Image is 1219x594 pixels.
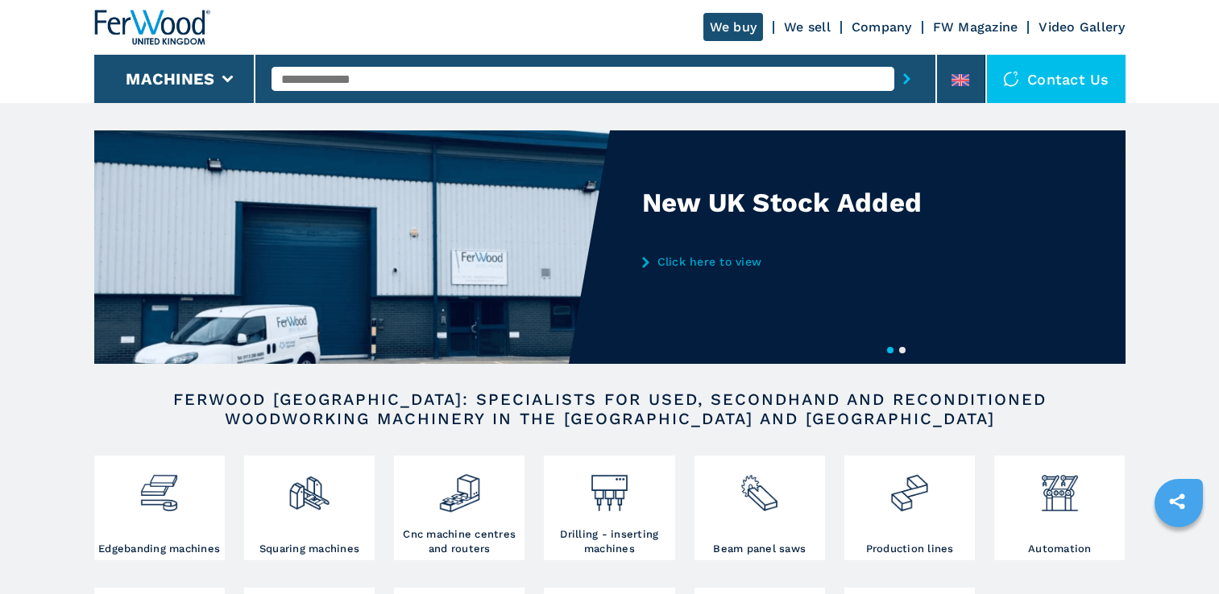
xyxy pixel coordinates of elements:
button: 1 [887,347,894,353]
a: FW Magazine [933,19,1018,35]
a: Click here to view [642,255,958,268]
img: linee_di_produzione_2.png [888,460,931,514]
h3: Cnc machine centres and routers [398,527,520,556]
a: We sell [784,19,831,35]
img: automazione.png [1039,460,1081,514]
img: Contact us [1003,71,1019,87]
a: Drilling - inserting machines [544,456,674,560]
h3: Automation [1028,542,1092,556]
a: sharethis [1157,481,1197,522]
a: Video Gallery [1039,19,1125,35]
a: Beam panel saws [694,456,825,560]
div: Contact us [987,55,1126,103]
a: We buy [703,13,764,41]
a: Production lines [844,456,975,560]
img: New UK Stock Added [94,130,610,364]
h2: FERWOOD [GEOGRAPHIC_DATA]: SPECIALISTS FOR USED, SECONDHAND AND RECONDITIONED WOODWORKING MACHINE... [146,390,1074,428]
img: squadratrici_2.png [288,460,330,514]
button: submit-button [894,60,919,97]
a: Company [852,19,912,35]
img: centro_di_lavoro_cnc_2.png [438,460,481,514]
button: Machines [126,69,214,89]
button: 2 [899,347,906,353]
a: Automation [994,456,1125,560]
a: Squaring machines [244,456,375,560]
img: bordatrici_1.png [138,460,180,514]
h3: Squaring machines [259,542,359,556]
h3: Edgebanding machines [98,542,220,556]
h3: Beam panel saws [713,542,806,556]
img: foratrici_inseritrici_2.png [588,460,631,514]
a: Edgebanding machines [94,456,225,560]
a: Cnc machine centres and routers [394,456,525,560]
img: Ferwood [94,10,210,45]
h3: Drilling - inserting machines [548,527,670,556]
h3: Production lines [866,542,954,556]
img: sezionatrici_2.png [738,460,781,514]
